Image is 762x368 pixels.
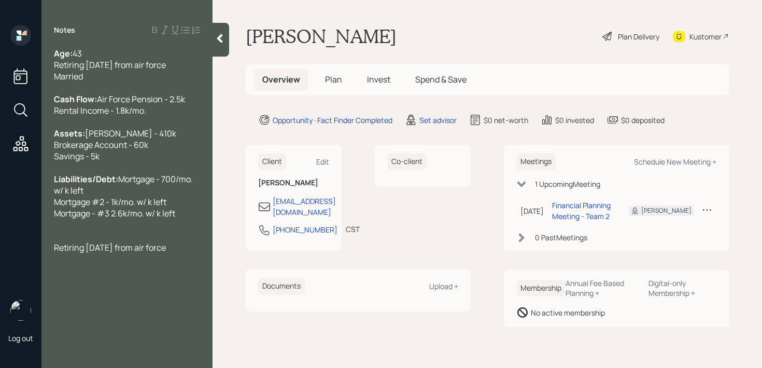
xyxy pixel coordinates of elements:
[10,300,31,321] img: retirable_logo.png
[316,157,329,167] div: Edit
[258,278,305,295] h6: Documents
[346,224,360,235] div: CST
[634,157,716,167] div: Schedule New Meeting +
[429,281,458,291] div: Upload +
[258,179,329,187] h6: [PERSON_NAME]
[54,48,73,59] span: Age:
[566,278,640,298] div: Annual Fee Based Planning +
[689,31,722,42] div: Kustomer
[325,74,342,85] span: Plan
[531,307,605,318] div: No active membership
[54,128,85,139] span: Assets:
[641,206,692,215] div: [PERSON_NAME]
[516,280,566,297] h6: Membership
[535,232,587,243] div: 0 Past Meeting s
[621,115,665,126] div: $0 deposited
[8,333,33,343] div: Log out
[54,93,185,116] span: Air Force Pension - 2.5k Rental Income - 1.8k/mo.
[516,153,556,170] h6: Meetings
[258,153,286,170] h6: Client
[387,153,427,170] h6: Co-client
[555,115,594,126] div: $0 invested
[535,179,600,189] div: 1 Upcoming Meeting
[54,242,166,253] span: Retiring [DATE] from air force
[273,115,392,126] div: Opportunity · Fact Finder Completed
[54,173,118,185] span: Liabilities/Debt:
[552,200,612,222] div: Financial Planning Meeting - Team 2
[54,173,194,219] span: Mortgage - 700/mo. w/ k left Mortgage #2 - 1k/mo. w/ k left Mortgage - #3 2.6k/mo. w/ k left
[648,278,716,298] div: Digital-only Membership +
[54,25,75,35] label: Notes
[54,48,166,82] span: 43 Retiring [DATE] from air force Married
[54,128,176,162] span: [PERSON_NAME] - 410k Brokerage Account - 60k Savings - 5k
[484,115,528,126] div: $0 net-worth
[520,206,544,216] div: [DATE]
[273,224,337,235] div: [PHONE_NUMBER]
[618,31,659,42] div: Plan Delivery
[262,74,300,85] span: Overview
[415,74,467,85] span: Spend & Save
[246,25,397,48] h1: [PERSON_NAME]
[367,74,390,85] span: Invest
[54,93,97,105] span: Cash Flow:
[419,115,457,126] div: Set advisor
[273,196,336,217] div: [EMAIL_ADDRESS][DOMAIN_NAME]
